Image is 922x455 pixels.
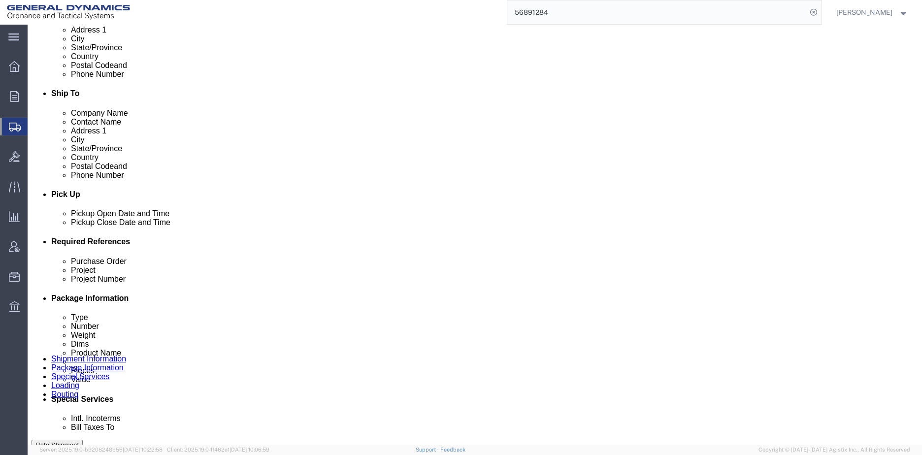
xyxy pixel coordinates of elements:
span: [DATE] 10:22:58 [123,447,163,453]
span: [DATE] 10:06:59 [230,447,269,453]
a: Support [416,447,440,453]
span: Russell Borum [836,7,892,18]
button: [PERSON_NAME] [836,6,909,18]
span: Copyright © [DATE]-[DATE] Agistix Inc., All Rights Reserved [758,446,910,454]
span: Server: 2025.19.0-b9208248b56 [39,447,163,453]
input: Search for shipment number, reference number [507,0,807,24]
a: Feedback [440,447,465,453]
span: Client: 2025.19.0-1f462a1 [167,447,269,453]
img: logo [7,5,130,20]
iframe: FS Legacy Container [28,25,922,445]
